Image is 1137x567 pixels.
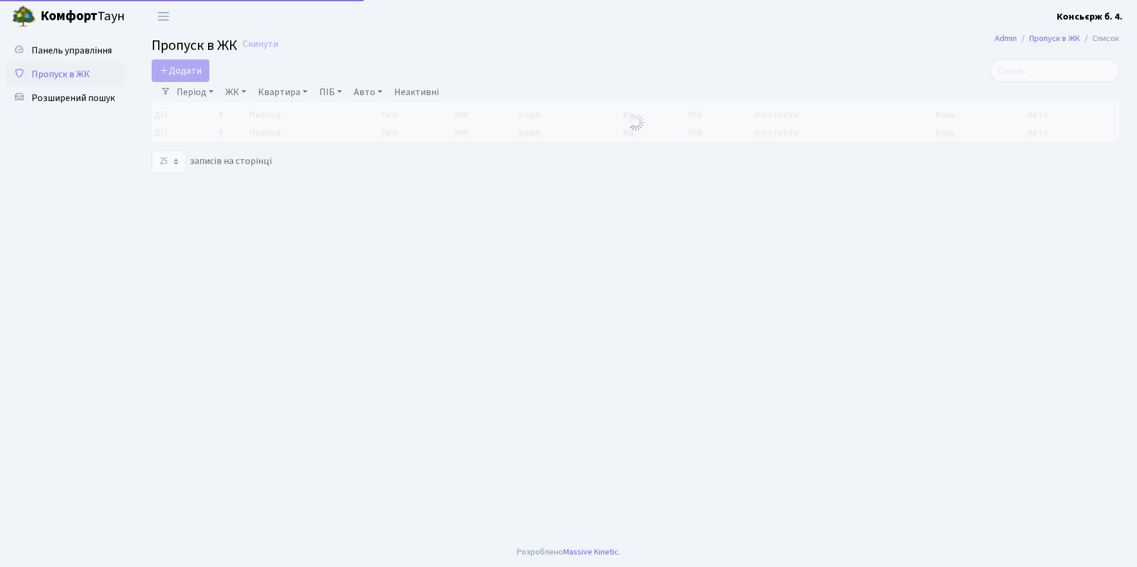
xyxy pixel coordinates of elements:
a: Квартира [253,82,312,102]
a: Консьєрж б. 4. [1057,10,1123,24]
label: записів на сторінці [152,150,272,173]
a: Пропуск в ЖК [1029,32,1080,45]
span: Пропуск в ЖК [152,35,237,56]
li: Список [1080,32,1119,45]
span: Пропуск в ЖК [32,68,90,81]
select: записів на сторінці [152,150,186,173]
button: Переключити навігацію [149,7,178,26]
span: Таун [40,7,125,27]
a: Додати [152,59,209,82]
img: Обробка... [626,113,645,132]
nav: breadcrumb [977,26,1137,51]
span: Розширений пошук [32,92,115,105]
a: ЖК [221,82,251,102]
b: Консьєрж б. 4. [1057,10,1123,23]
span: Панель управління [32,44,112,57]
img: logo.png [12,5,36,29]
a: Admin [995,32,1017,45]
a: Панель управління [6,39,125,62]
input: Пошук... [990,59,1119,82]
a: Massive Kinetic [563,546,618,558]
a: Період [172,82,218,102]
a: Пропуск в ЖК [6,62,125,86]
b: Комфорт [40,7,98,26]
span: Додати [159,64,202,77]
a: Скинути [243,39,278,50]
a: ПІБ [315,82,347,102]
a: Розширений пошук [6,86,125,110]
a: Авто [349,82,387,102]
a: Неактивні [390,82,444,102]
div: Розроблено . [517,546,620,559]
